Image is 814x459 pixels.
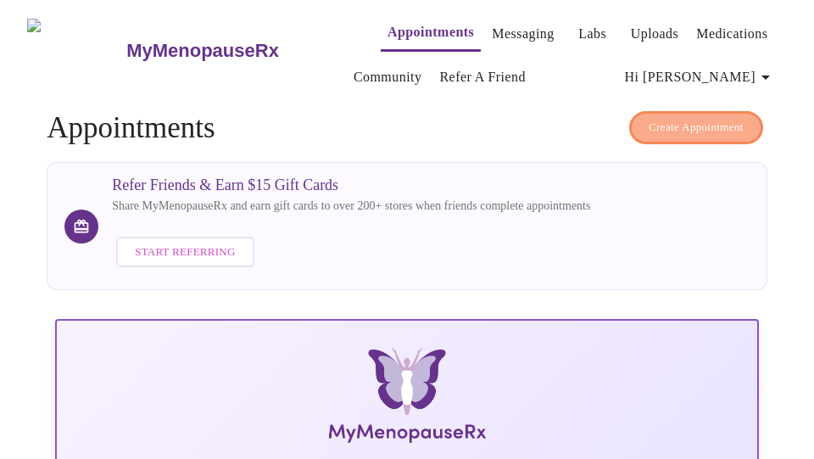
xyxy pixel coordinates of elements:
[381,15,481,52] button: Appointments
[112,176,590,194] h3: Refer Friends & Earn $15 Gift Cards
[618,60,783,94] button: Hi [PERSON_NAME]
[432,60,532,94] button: Refer a Friend
[125,21,347,81] a: MyMenopauseRx
[135,243,235,262] span: Start Referring
[347,60,429,94] button: Community
[176,348,638,450] img: MyMenopauseRx Logo
[112,198,590,215] p: Share MyMenopauseRx and earn gift cards to over 200+ stores when friends complete appointments
[689,17,774,51] button: Medications
[126,40,279,62] h3: MyMenopauseRx
[492,22,554,46] a: Messaging
[116,237,254,268] button: Start Referring
[696,22,767,46] a: Medications
[354,65,422,89] a: Community
[629,111,763,144] button: Create Appointment
[649,118,744,137] span: Create Appointment
[439,65,526,89] a: Refer a Friend
[112,228,258,277] a: Start Referring
[485,17,560,51] button: Messaging
[625,65,776,89] span: Hi [PERSON_NAME]
[27,19,125,82] img: MyMenopauseRx Logo
[566,17,620,51] button: Labs
[47,111,767,145] h4: Appointments
[387,20,474,44] a: Appointments
[631,22,679,46] a: Uploads
[624,17,686,51] button: Uploads
[578,22,606,46] a: Labs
